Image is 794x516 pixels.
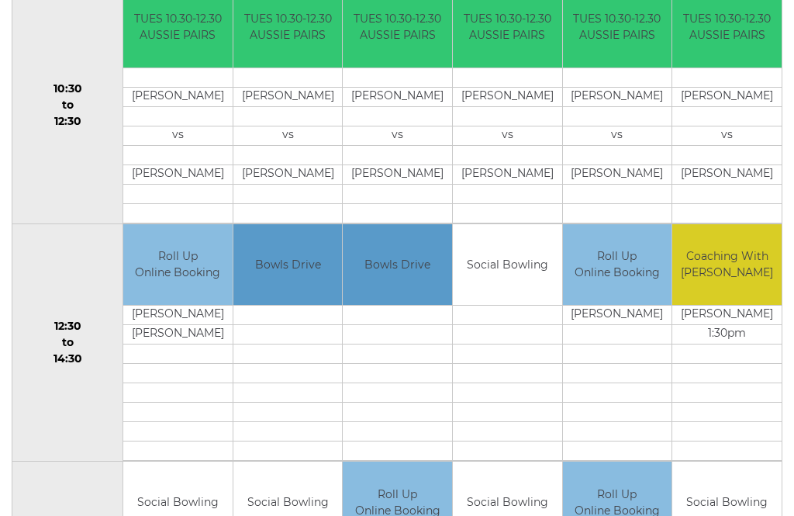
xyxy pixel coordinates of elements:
[233,224,343,306] td: Bowls Drive
[123,306,233,325] td: [PERSON_NAME]
[672,164,782,184] td: [PERSON_NAME]
[233,87,343,106] td: [PERSON_NAME]
[672,126,782,145] td: vs
[453,164,562,184] td: [PERSON_NAME]
[672,325,782,345] td: 1:30pm
[453,224,562,306] td: Social Bowling
[123,87,233,106] td: [PERSON_NAME]
[453,126,562,145] td: vs
[12,223,123,462] td: 12:30 to 14:30
[123,224,233,306] td: Roll Up Online Booking
[343,224,452,306] td: Bowls Drive
[563,164,672,184] td: [PERSON_NAME]
[453,87,562,106] td: [PERSON_NAME]
[123,126,233,145] td: vs
[563,224,672,306] td: Roll Up Online Booking
[672,224,782,306] td: Coaching With [PERSON_NAME]
[343,87,452,106] td: [PERSON_NAME]
[563,306,672,325] td: [PERSON_NAME]
[233,164,343,184] td: [PERSON_NAME]
[672,87,782,106] td: [PERSON_NAME]
[123,164,233,184] td: [PERSON_NAME]
[233,126,343,145] td: vs
[343,164,452,184] td: [PERSON_NAME]
[672,306,782,325] td: [PERSON_NAME]
[563,126,672,145] td: vs
[563,87,672,106] td: [PERSON_NAME]
[123,325,233,345] td: [PERSON_NAME]
[343,126,452,145] td: vs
